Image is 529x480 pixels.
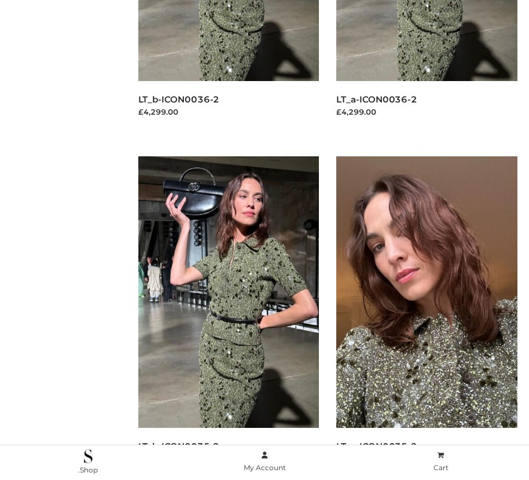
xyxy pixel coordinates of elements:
[434,463,449,472] span: Cart
[177,449,353,475] a: My Account
[336,94,417,105] a: LT_a-ICON0036-2
[352,449,529,475] a: Cart
[244,463,286,472] span: My Account
[78,466,98,474] span: .Shop
[336,441,417,452] a: LT_a-ICON0035-2
[138,441,220,452] a: LT_b-ICON0035-2
[336,106,517,118] div: £4,299.00
[84,449,93,463] img: .Shop
[138,94,220,105] a: LT_b-ICON0036-2
[138,106,319,118] div: £4,299.00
